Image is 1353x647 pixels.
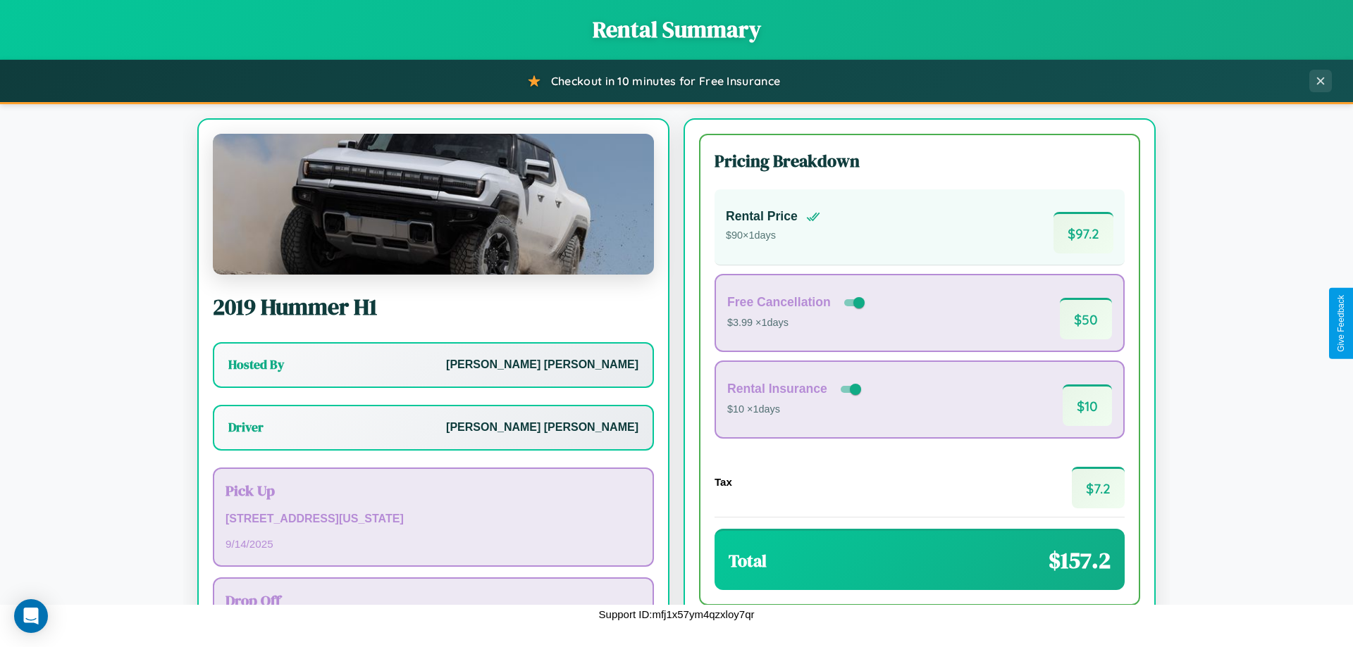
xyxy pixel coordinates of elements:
h1: Rental Summary [14,14,1339,45]
p: $3.99 × 1 days [727,314,867,332]
span: $ 50 [1060,298,1112,339]
p: $ 90 × 1 days [726,227,820,245]
h3: Total [729,549,767,572]
h4: Rental Price [726,209,798,224]
h3: Pricing Breakdown [715,149,1125,172]
p: [PERSON_NAME] [PERSON_NAME] [446,355,638,375]
img: Hummer H1 [213,134,654,275]
h3: Pick Up [225,480,641,501]
div: Open Intercom Messenger [14,599,48,633]
span: Checkout in 10 minutes for Free Insurance [551,74,780,88]
div: Give Feedback [1336,295,1346,352]
h4: Tax [715,476,732,488]
h3: Driver [228,419,264,436]
h4: Rental Insurance [727,382,827,396]
span: $ 97.2 [1054,212,1113,253]
h2: 2019 Hummer H1 [213,291,654,322]
h3: Drop Off [225,590,641,610]
h4: Free Cancellation [727,295,831,310]
p: 9 / 14 / 2025 [225,534,641,553]
span: $ 7.2 [1072,467,1125,508]
p: $10 × 1 days [727,401,864,419]
span: $ 10 [1063,384,1112,426]
h3: Hosted By [228,356,284,373]
span: $ 157.2 [1049,545,1111,576]
p: [STREET_ADDRESS][US_STATE] [225,509,641,529]
p: Support ID: mfj1x57ym4qzxloy7qr [599,605,755,624]
p: [PERSON_NAME] [PERSON_NAME] [446,417,638,438]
